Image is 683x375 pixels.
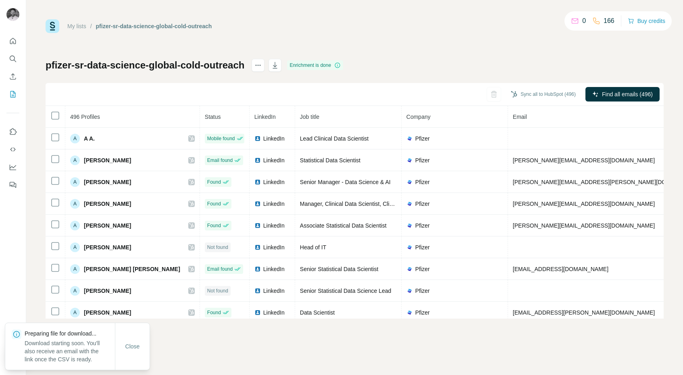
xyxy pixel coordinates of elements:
[207,157,233,164] span: Email found
[207,222,221,229] span: Found
[300,244,326,251] span: Head of IT
[513,266,608,272] span: [EMAIL_ADDRESS][DOMAIN_NAME]
[602,90,653,98] span: Find all emails (496)
[25,329,115,338] p: Preparing file for download...
[300,309,335,316] span: Data Scientist
[70,177,80,187] div: A
[254,309,261,316] img: LinkedIn logo
[513,201,655,207] span: [PERSON_NAME][EMAIL_ADDRESS][DOMAIN_NAME]
[513,222,655,229] span: [PERSON_NAME][EMAIL_ADDRESS][DOMAIN_NAME]
[263,156,285,164] span: LinkedIn
[254,222,261,229] img: LinkedIn logo
[207,178,221,186] span: Found
[415,243,430,251] span: Pfizer
[70,221,80,230] div: A
[84,265,180,273] span: [PERSON_NAME] [PERSON_NAME]
[505,88,581,100] button: Sync all to HubSpot (496)
[406,157,413,164] img: company-logo
[96,22,212,30] div: pfizer-sr-data-science-global-cold-outreach
[84,309,131,317] span: [PERSON_NAME]
[207,265,233,273] span: Email found
[406,288,413,294] img: company-logo
[70,308,80,317] div: A
[415,178,430,186] span: Pfizer
[406,222,413,229] img: company-logo
[84,135,95,143] span: A A.
[46,19,59,33] img: Surfe Logo
[415,156,430,164] span: Pfizer
[254,288,261,294] img: LinkedIn logo
[84,178,131,186] span: [PERSON_NAME]
[254,179,261,185] img: LinkedIn logo
[207,309,221,316] span: Found
[254,266,261,272] img: LinkedIn logo
[582,16,586,26] p: 0
[300,135,369,142] span: Lead Clinical Data Scientist
[252,59,264,72] button: actions
[263,287,285,295] span: LinkedIn
[406,114,431,120] span: Company
[207,135,235,142] span: Mobile found
[84,200,131,208] span: [PERSON_NAME]
[254,135,261,142] img: LinkedIn logo
[6,52,19,66] button: Search
[25,339,115,363] p: Download starting soon. You'll also receive an email with the link once the CSV is ready.
[6,178,19,192] button: Feedback
[254,201,261,207] img: LinkedIn logo
[84,156,131,164] span: [PERSON_NAME]
[585,87,660,102] button: Find all emails (496)
[263,243,285,251] span: LinkedIn
[406,201,413,207] img: company-logo
[415,309,430,317] span: Pfizer
[513,309,655,316] span: [EMAIL_ADDRESS][PERSON_NAME][DOMAIN_NAME]
[254,157,261,164] img: LinkedIn logo
[287,60,343,70] div: Enrichment is done
[406,135,413,142] img: company-logo
[70,286,80,296] div: A
[207,287,228,294] span: Not found
[604,16,614,26] p: 166
[6,160,19,174] button: Dashboard
[415,135,430,143] span: Pfizer
[300,222,387,229] span: Associate Statistical Data Scientist
[300,266,379,272] span: Senior Statistical Data Scientist
[6,87,19,102] button: My lists
[90,22,92,30] li: /
[70,134,80,143] div: A
[406,179,413,185] img: company-logo
[263,178,285,186] span: LinkedIn
[70,114,100,120] span: 496 Profiles
[6,142,19,157] button: Use Surfe API
[125,342,140,350] span: Close
[84,222,131,230] span: [PERSON_NAME]
[300,157,360,164] span: Statistical Data Scientist
[70,264,80,274] div: A
[406,309,413,316] img: company-logo
[205,114,221,120] span: Status
[406,266,413,272] img: company-logo
[300,114,319,120] span: Job title
[46,59,244,72] h1: pfizer-sr-data-science-global-cold-outreach
[415,287,430,295] span: Pfizer
[207,200,221,207] span: Found
[84,243,131,251] span: [PERSON_NAME]
[70,199,80,209] div: A
[84,287,131,295] span: [PERSON_NAME]
[300,201,439,207] span: Manager, Clinical Data Scientist, Clinical Data Sciences
[70,242,80,252] div: A
[415,200,430,208] span: Pfizer
[263,135,285,143] span: LinkedIn
[254,244,261,251] img: LinkedIn logo
[415,222,430,230] span: Pfizer
[406,244,413,251] img: company-logo
[207,244,228,251] span: Not found
[70,155,80,165] div: A
[254,114,276,120] span: LinkedIn
[513,114,527,120] span: Email
[263,222,285,230] span: LinkedIn
[628,15,665,27] button: Buy credits
[415,265,430,273] span: Pfizer
[263,265,285,273] span: LinkedIn
[300,288,391,294] span: Senior Statistical Data Science Lead
[513,157,655,164] span: [PERSON_NAME][EMAIL_ADDRESS][DOMAIN_NAME]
